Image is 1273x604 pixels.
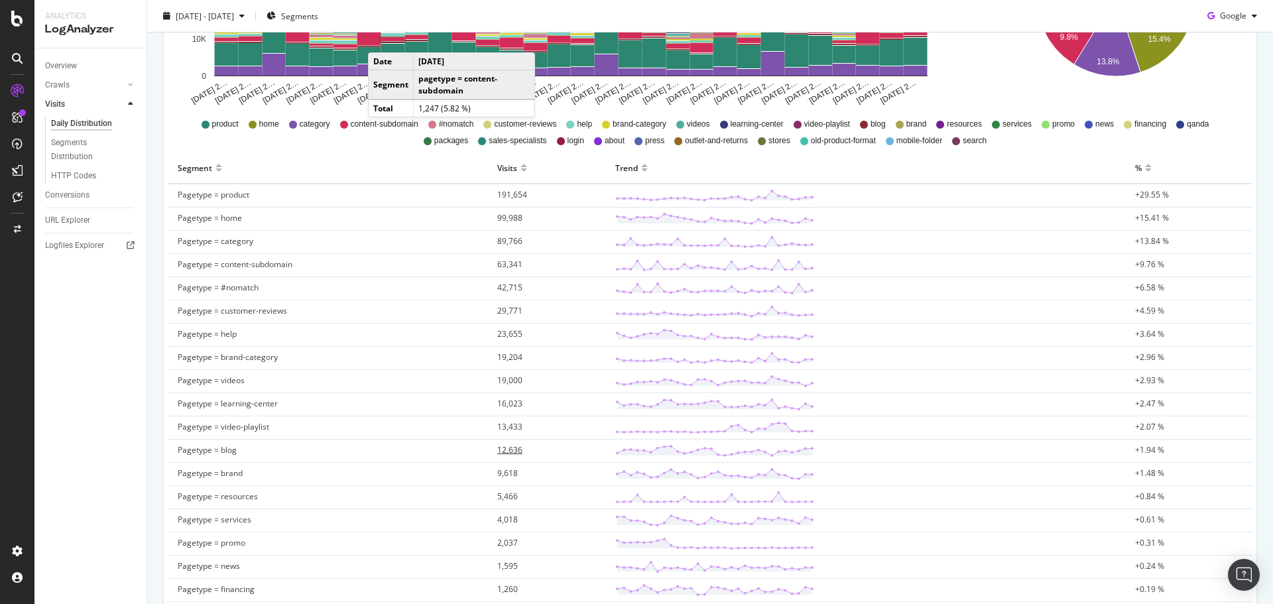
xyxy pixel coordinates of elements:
[1135,421,1164,432] span: +2.07 %
[1187,119,1209,130] span: qanda
[497,537,518,548] span: 2,037
[178,398,278,409] span: Pagetype = learning-center
[45,239,104,253] div: Logfiles Explorer
[613,119,666,130] span: brand-category
[1135,328,1164,339] span: +3.64 %
[1220,10,1246,21] span: Google
[45,97,65,111] div: Visits
[202,72,206,81] text: 0
[497,235,522,247] span: 89,766
[906,119,927,130] span: brand
[497,375,522,386] span: 19,000
[45,213,90,227] div: URL Explorer
[369,53,414,70] td: Date
[178,351,278,363] span: Pagetype = brand-category
[158,5,250,27] button: [DATE] - [DATE]
[497,514,518,525] span: 4,018
[497,189,527,200] span: 191,654
[45,78,124,92] a: Crawls
[768,135,790,147] span: stores
[497,157,517,178] div: Visits
[178,259,292,270] span: Pagetype = content-subdomain
[45,59,77,73] div: Overview
[1095,119,1114,130] span: news
[871,119,886,130] span: blog
[1135,375,1164,386] span: +2.93 %
[192,34,206,44] text: 10K
[1135,157,1142,178] div: %
[497,491,518,502] span: 5,466
[497,560,518,572] span: 1,595
[178,328,237,339] span: Pagetype = help
[369,99,414,117] td: Total
[45,11,136,22] div: Analytics
[1134,119,1166,130] span: financing
[497,444,522,455] span: 12,636
[811,135,876,147] span: old-product-format
[51,136,137,164] a: Segments Distribution
[259,119,279,130] span: home
[45,78,70,92] div: Crawls
[497,351,522,363] span: 19,204
[1135,583,1164,595] span: +0.19 %
[497,282,522,293] span: 42,715
[1135,282,1164,293] span: +6.58 %
[1135,514,1164,525] span: +0.61 %
[489,135,546,147] span: sales-specialists
[497,467,518,479] span: 9,618
[45,97,124,111] a: Visits
[281,10,318,21] span: Segments
[178,491,258,502] span: Pagetype = resources
[1097,58,1119,67] text: 13.8%
[351,119,418,130] span: content-subdomain
[497,583,518,595] span: 1,260
[1135,189,1169,200] span: +29.55 %
[45,59,137,73] a: Overview
[45,239,137,253] a: Logfiles Explorer
[178,375,245,386] span: Pagetype = videos
[414,99,535,117] td: 1,247 (5.82 %)
[804,119,850,130] span: video-playlist
[45,22,136,37] div: LogAnalyzer
[300,119,330,130] span: category
[685,135,748,147] span: outlet-and-returns
[1135,560,1164,572] span: +0.24 %
[434,135,468,147] span: packages
[963,135,987,147] span: search
[51,136,125,164] div: Segments Distribution
[577,119,592,130] span: help
[1135,351,1164,363] span: +2.96 %
[497,398,522,409] span: 16,023
[178,514,251,525] span: Pagetype = services
[369,70,414,99] td: Segment
[731,119,784,130] span: learning-center
[1002,119,1032,130] span: services
[178,282,259,293] span: Pagetype = #nomatch
[178,189,249,200] span: Pagetype = product
[1052,119,1075,130] span: promo
[896,135,942,147] span: mobile-folder
[178,305,287,316] span: Pagetype = customer-reviews
[645,135,664,147] span: press
[497,212,522,223] span: 99,988
[261,5,324,27] button: Segments
[51,117,137,131] a: Daily Distribution
[1135,491,1164,502] span: +0.84 %
[178,444,237,455] span: Pagetype = blog
[497,259,522,270] span: 63,341
[1202,5,1262,27] button: Google
[178,583,255,595] span: Pagetype = financing
[1135,444,1164,455] span: +1.94 %
[178,560,240,572] span: Pagetype = news
[1060,33,1078,42] text: 9.8%
[45,213,137,227] a: URL Explorer
[414,53,535,70] td: [DATE]
[568,135,584,147] span: login
[615,157,638,178] div: Trend
[178,467,243,479] span: Pagetype = brand
[1135,305,1164,316] span: +4.59 %
[45,188,137,202] a: Conversions
[497,305,522,316] span: 29,771
[45,188,90,202] div: Conversions
[51,169,137,183] a: HTTP Codes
